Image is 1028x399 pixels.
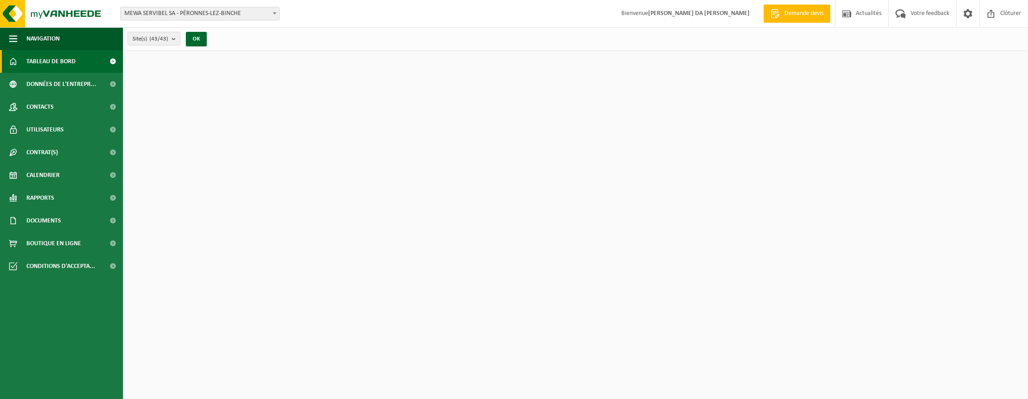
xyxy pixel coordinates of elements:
[133,32,168,46] span: Site(s)
[26,232,81,255] span: Boutique en ligne
[26,187,54,209] span: Rapports
[26,96,54,118] span: Contacts
[26,141,58,164] span: Contrat(s)
[26,255,95,278] span: Conditions d'accepta...
[648,10,750,17] strong: [PERSON_NAME] DA [PERSON_NAME]
[120,7,280,20] span: MEWA SERVIBEL SA - PÉRONNES-LEZ-BINCHE
[26,209,61,232] span: Documents
[26,164,60,187] span: Calendrier
[186,32,207,46] button: OK
[26,27,60,50] span: Navigation
[149,36,168,42] count: (43/43)
[26,73,96,96] span: Données de l'entrepr...
[121,7,279,20] span: MEWA SERVIBEL SA - PÉRONNES-LEZ-BINCHE
[763,5,830,23] a: Demande devis
[26,118,64,141] span: Utilisateurs
[128,32,180,45] button: Site(s)(43/43)
[26,50,76,73] span: Tableau de bord
[782,9,826,18] span: Demande devis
